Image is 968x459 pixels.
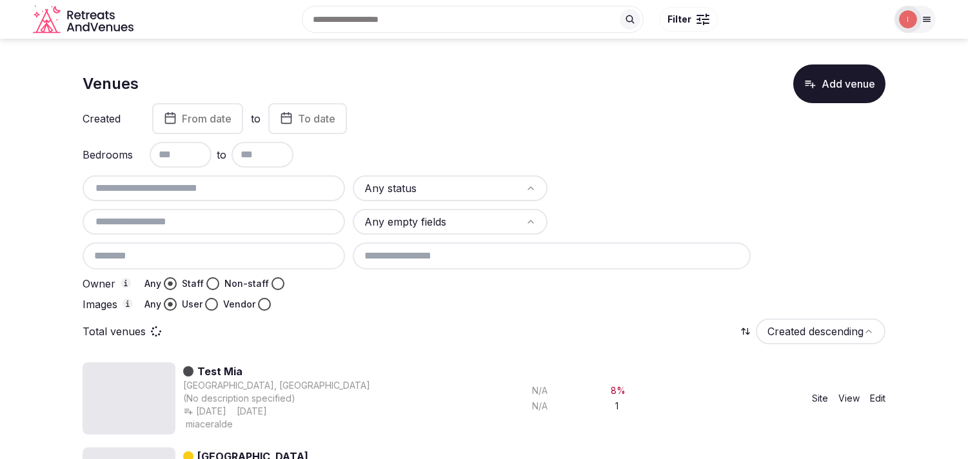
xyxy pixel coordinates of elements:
[870,392,885,405] a: Edit
[152,103,243,134] button: From date
[83,298,134,310] label: Images
[298,112,335,125] span: To date
[33,5,136,34] svg: Retreats and Venues company logo
[144,277,161,290] label: Any
[83,113,134,124] label: Created
[268,103,347,134] button: To date
[183,392,370,405] div: (No description specified)
[532,400,550,413] button: N/A
[183,405,226,418] button: [DATE]
[224,277,269,290] label: Non-staff
[182,277,204,290] label: Staff
[899,10,917,28] img: Irene Gonzales
[217,147,226,162] span: to
[83,278,134,289] label: Owner
[615,400,621,413] button: 1
[793,64,885,103] button: Add venue
[121,278,131,288] button: Owner
[182,298,202,311] label: User
[182,112,232,125] span: From date
[611,384,626,397] button: 8%
[838,392,860,405] a: View
[812,392,828,405] a: Site
[611,384,626,397] div: 8 %
[667,13,691,26] span: Filter
[123,298,133,309] button: Images
[659,7,718,32] button: Filter
[251,112,261,126] label: to
[183,418,235,431] button: miaceralde
[33,5,136,34] a: Visit the homepage
[234,405,267,418] button: [DATE]
[83,324,146,338] p: Total venues
[83,150,134,160] label: Bedrooms
[197,364,242,379] a: Test Mia
[532,384,550,397] button: N/A
[223,298,255,311] label: Vendor
[183,379,370,392] button: [GEOGRAPHIC_DATA], [GEOGRAPHIC_DATA]
[83,73,139,95] h1: Venues
[144,298,161,311] label: Any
